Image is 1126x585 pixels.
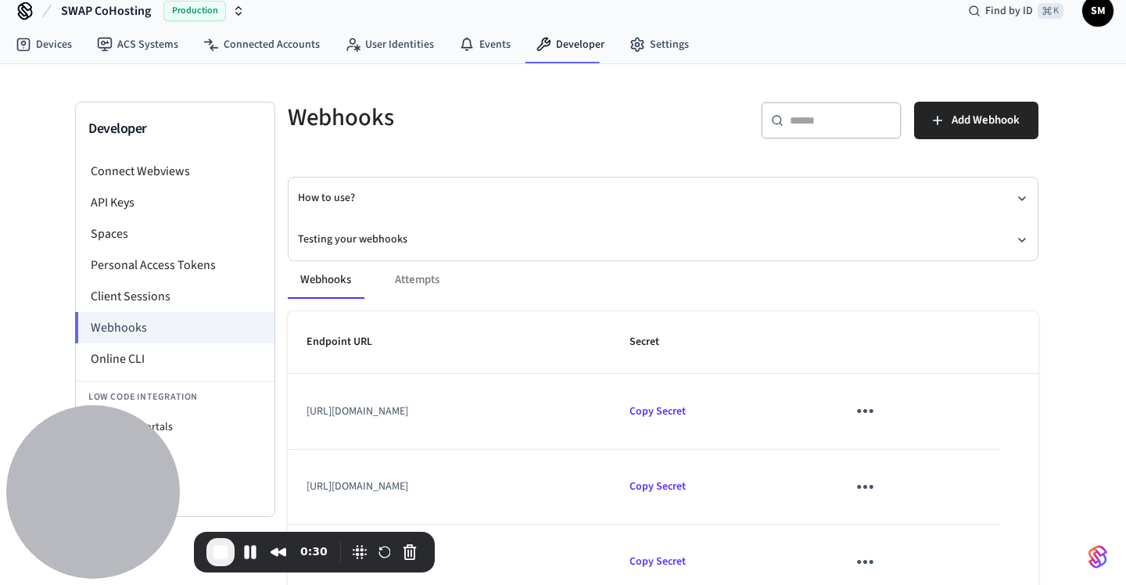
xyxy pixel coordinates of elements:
button: How to use? [298,178,1028,219]
span: Copied! [629,554,686,569]
button: Webhooks [288,261,364,299]
li: API Keys [76,187,274,218]
h3: Developer [88,118,262,140]
a: Events [446,31,523,59]
span: Copied! [629,404,686,419]
a: Developer [523,31,617,59]
li: Connect Webviews [76,156,274,187]
a: Connected Accounts [191,31,332,59]
span: Add Webhook [952,110,1020,131]
td: [URL][DOMAIN_NAME] [288,450,611,525]
li: Client Sessions [76,281,274,312]
span: Production [163,1,226,21]
img: SeamLogoGradient.69752ec5.svg [1088,544,1107,569]
button: Testing your webhooks [298,219,1028,260]
li: Low Code Integration [76,381,274,413]
span: Secret [629,330,680,354]
a: ACS Systems [84,31,191,59]
span: Copied! [629,479,686,494]
a: Settings [617,31,701,59]
a: Devices [3,31,84,59]
button: Add Webhook [914,102,1038,139]
div: ant example [288,261,1038,299]
span: ⌘ K [1038,3,1063,19]
td: [URL][DOMAIN_NAME] [288,374,611,449]
span: SWAP CoHosting [61,2,151,20]
li: Spaces [76,218,274,249]
li: Webhooks [75,312,274,343]
li: Personal Access Tokens [76,249,274,281]
span: Endpoint URL [307,330,393,354]
span: Find by ID [985,3,1033,19]
h5: Webhooks [288,102,654,134]
a: User Identities [332,31,446,59]
li: Online CLI [76,343,274,375]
